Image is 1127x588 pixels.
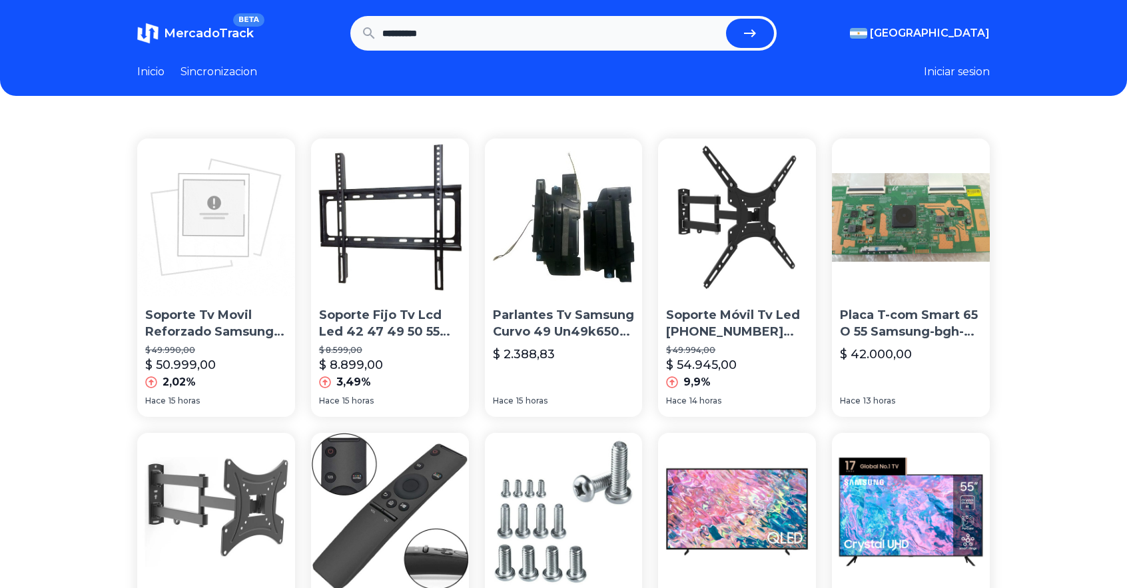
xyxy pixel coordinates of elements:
span: 13 horas [863,396,895,406]
p: $ 42.000,00 [840,345,912,364]
p: Parlantes Tv Samsung Curvo 49 Un49k6500 - 55 Un55k6500 [493,307,635,340]
span: [GEOGRAPHIC_DATA] [870,25,990,41]
p: $ 8.599,00 [319,345,461,356]
span: MercadoTrack [164,26,254,41]
p: $ 49.990,00 [145,345,287,356]
span: Hace [840,396,861,406]
p: $ 54.945,00 [666,356,737,374]
p: Placa T-com Smart 65 O 55 Samsung-bgh-top House-tcl. [840,307,982,340]
a: Inicio [137,64,165,80]
p: 3,49% [336,374,371,390]
a: Soporte Tv Movil Reforzado Samsung 47 50 55 60 Cs81Soporte Tv Movil Reforzado Samsung 47 50 55 60... [137,139,295,417]
img: Soporte Móvil Tv Led 32 40 43 49 50 55 Brazo Doble Samsung [658,139,816,296]
span: 15 horas [169,396,200,406]
img: Placa T-com Smart 65 O 55 Samsung-bgh-top House-tcl. [832,139,990,296]
p: $ 2.388,83 [493,345,555,364]
a: Sincronizacion [181,64,257,80]
p: $ 8.899,00 [319,356,383,374]
img: Parlantes Tv Samsung Curvo 49 Un49k6500 - 55 Un55k6500 [485,139,643,296]
span: 15 horas [516,396,548,406]
p: $ 49.994,00 [666,345,808,356]
img: Argentina [850,28,867,39]
p: Soporte Fijo Tv Lcd Led 42 47 49 50 55 Cs4040 Samsung Sony [319,307,461,340]
a: MercadoTrackBETA [137,23,254,44]
p: $ 50.999,00 [145,356,216,374]
img: Soporte Fijo Tv Lcd Led 42 47 49 50 55 Cs4040 Samsung Sony [311,139,469,296]
span: Hace [666,396,687,406]
span: 14 horas [689,396,721,406]
button: Iniciar sesion [924,64,990,80]
a: Soporte Fijo Tv Lcd Led 42 47 49 50 55 Cs4040 Samsung SonySoporte Fijo Tv Lcd Led 42 47 49 50 55 ... [311,139,469,417]
span: BETA [233,13,264,27]
a: Parlantes Tv Samsung Curvo 49 Un49k6500 - 55 Un55k6500Parlantes Tv Samsung Curvo 49 Un49k6500 - 5... [485,139,643,417]
span: 15 horas [342,396,374,406]
a: Soporte Móvil Tv Led 32 40 43 49 50 55 Brazo Doble SamsungSoporte Móvil Tv Led [PHONE_NUMBER] Bra... [658,139,816,417]
p: 9,9% [683,374,711,390]
p: Soporte Tv Movil Reforzado Samsung 47 50 55 60 Cs81 [145,307,287,340]
img: MercadoTrack [137,23,159,44]
a: Placa T-com Smart 65 O 55 Samsung-bgh-top House-tcl.Placa T-com Smart 65 O 55 Samsung-bgh-top Hou... [832,139,990,417]
img: Soporte Tv Movil Reforzado Samsung 47 50 55 60 Cs81 [137,139,295,296]
span: Hace [493,396,514,406]
span: Hace [145,396,166,406]
button: [GEOGRAPHIC_DATA] [850,25,990,41]
span: Hace [319,396,340,406]
p: 2,02% [163,374,196,390]
p: Soporte Móvil Tv Led [PHONE_NUMBER] Brazo Doble Samsung [666,307,808,340]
